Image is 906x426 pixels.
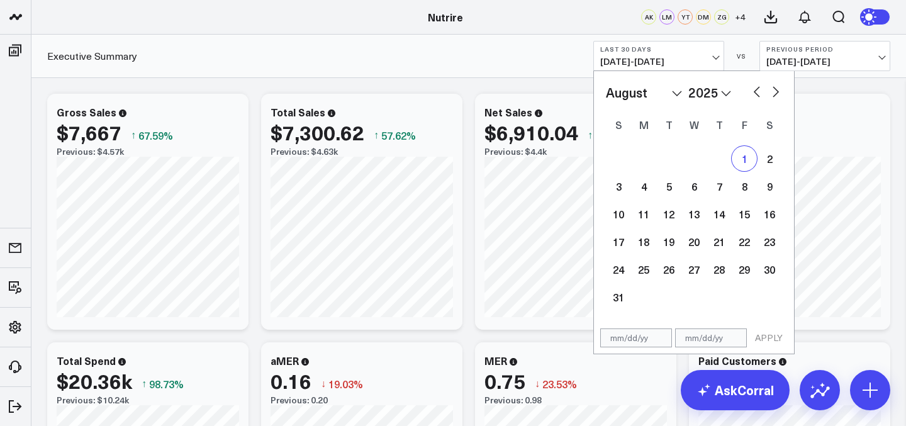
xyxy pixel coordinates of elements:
[678,9,693,25] div: YT
[328,377,363,391] span: 19.03%
[484,121,578,143] div: $6,910.04
[714,9,729,25] div: ZG
[641,9,656,25] div: AK
[600,328,672,347] input: mm/dd/yy
[321,376,326,392] span: ↓
[656,115,681,135] div: Tuesday
[57,105,116,119] div: Gross Sales
[374,127,379,143] span: ↑
[57,395,239,405] div: Previous: $10.24k
[681,115,707,135] div: Wednesday
[57,369,132,392] div: $20.36k
[659,9,674,25] div: LM
[57,354,116,367] div: Total Spend
[600,45,717,53] b: Last 30 Days
[149,377,184,391] span: 98.73%
[750,328,788,347] button: APPLY
[57,147,239,157] div: Previous: $4.57k
[484,395,667,405] div: Previous: 0.98
[428,10,463,24] a: Nutrire
[593,41,724,71] button: Last 30 Days[DATE]-[DATE]
[47,49,137,63] a: Executive Summary
[271,395,453,405] div: Previous: 0.20
[766,45,883,53] b: Previous Period
[484,147,667,157] div: Previous: $4.4k
[698,354,776,367] div: Paid Customers
[600,57,717,67] span: [DATE] - [DATE]
[484,369,525,392] div: 0.75
[271,105,325,119] div: Total Sales
[696,9,711,25] div: DM
[588,127,593,143] span: ↑
[381,128,416,142] span: 57.62%
[675,328,747,347] input: mm/dd/yy
[271,147,453,157] div: Previous: $4.63k
[606,115,631,135] div: Sunday
[57,121,121,143] div: $7,667
[759,41,890,71] button: Previous Period[DATE]-[DATE]
[732,115,757,135] div: Friday
[542,377,577,391] span: 23.53%
[732,9,747,25] button: +4
[631,115,656,135] div: Monday
[138,128,173,142] span: 67.59%
[271,354,299,367] div: aMER
[131,127,136,143] span: ↑
[484,105,532,119] div: Net Sales
[698,369,722,392] div: 11
[735,13,746,21] span: + 4
[757,115,782,135] div: Saturday
[142,376,147,392] span: ↑
[271,369,311,392] div: 0.16
[681,370,790,410] a: AskCorral
[535,376,540,392] span: ↓
[271,121,364,143] div: $7,300.62
[484,354,507,367] div: MER
[707,115,732,135] div: Thursday
[766,57,883,67] span: [DATE] - [DATE]
[730,52,753,60] div: VS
